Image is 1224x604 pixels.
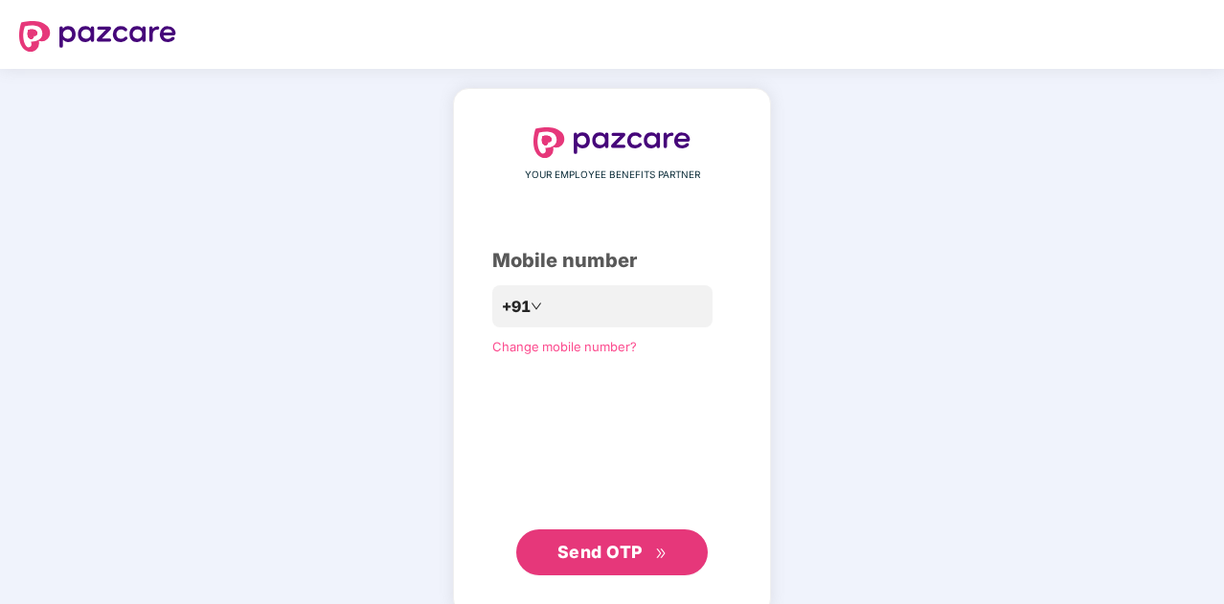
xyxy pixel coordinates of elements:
img: logo [533,127,691,158]
div: Mobile number [492,246,732,276]
span: YOUR EMPLOYEE BENEFITS PARTNER [525,168,700,183]
span: Send OTP [557,542,643,562]
span: double-right [655,548,668,560]
img: logo [19,21,176,52]
button: Send OTPdouble-right [516,529,708,575]
span: down [531,301,542,312]
span: +91 [502,295,531,319]
a: Change mobile number? [492,339,637,354]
